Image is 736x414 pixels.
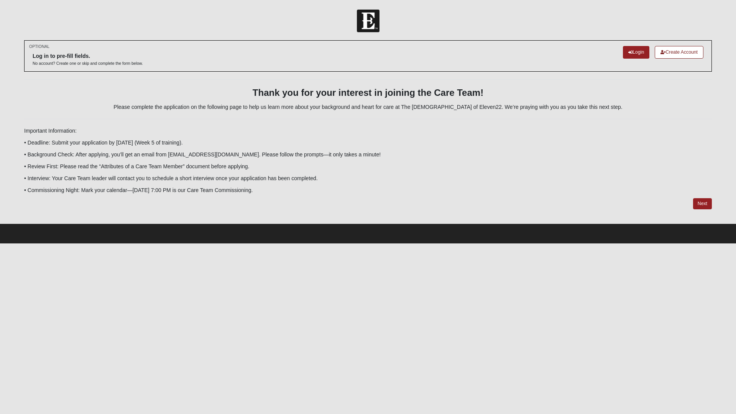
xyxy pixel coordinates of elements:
[693,198,712,209] a: Next
[29,44,49,49] small: OPTIONAL
[623,46,649,59] a: Login
[24,103,712,111] p: Please complete the application on the following page to help us learn more about your background...
[357,10,379,32] img: Church of Eleven22 Logo
[24,174,712,182] p: • Interview: Your Care Team leader will contact you to schedule a short interview once your appli...
[24,186,712,194] p: • Commissioning Night: Mark your calendar—[DATE] 7:00 PM is our Care Team Commissioning.
[24,87,712,99] h3: Thank you for your interest in joining the Care Team!
[24,163,712,171] p: • Review First: Please read the “Attributes of a Care Team Member” document before applying.
[33,61,143,66] p: No account? Create one or skip and complete the form below.
[655,46,703,59] a: Create Account
[24,151,712,159] p: • Background Check: After applying, you’ll get an email from [EMAIL_ADDRESS][DOMAIN_NAME]. Please...
[33,53,143,59] h6: Log in to pre-fill fields.
[24,128,77,134] span: Important Information:
[24,139,712,147] p: • Deadline: Submit your application by [DATE] (Week 5 of training).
